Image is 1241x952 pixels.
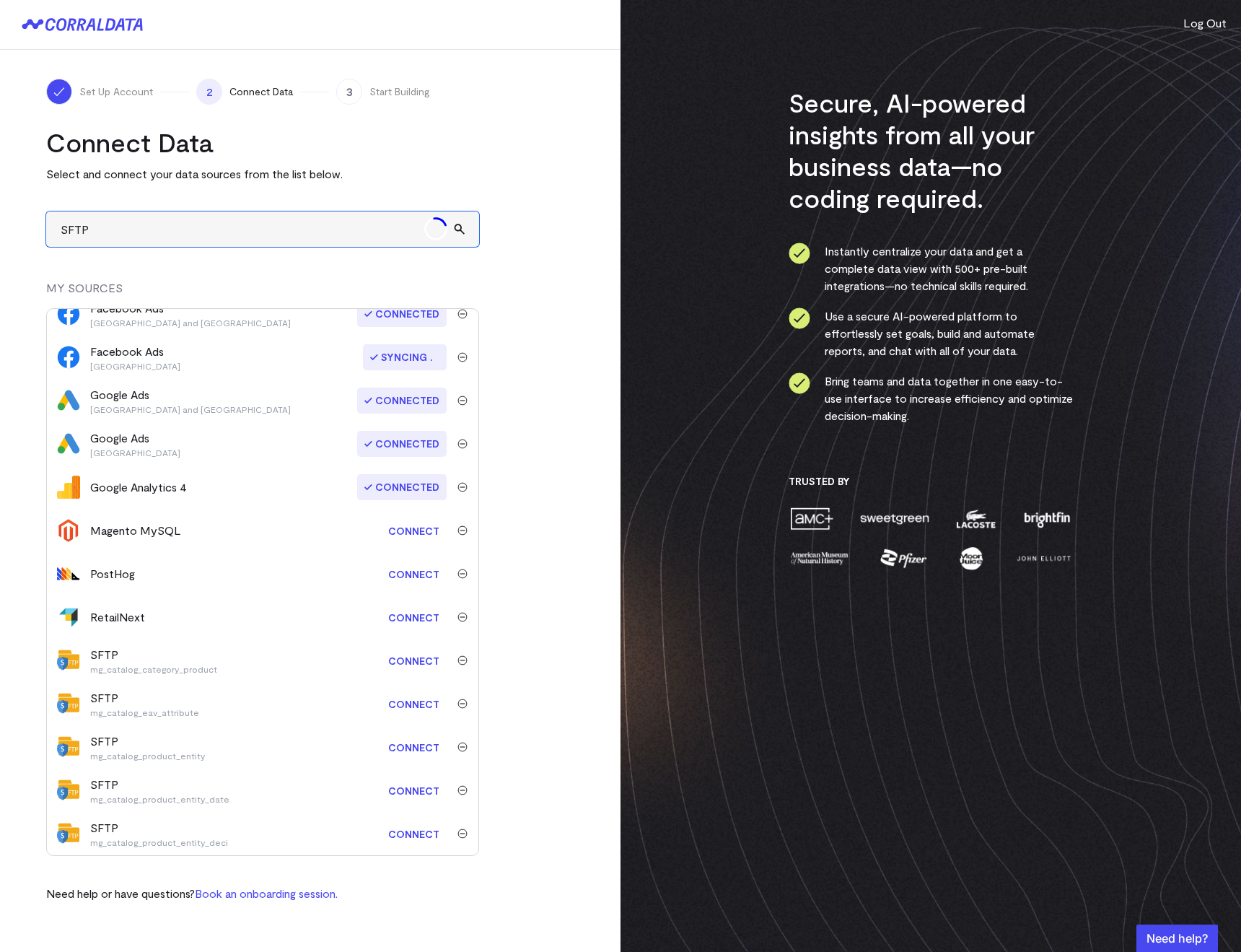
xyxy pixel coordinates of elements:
[46,279,479,308] div: MY SOURCES
[457,439,468,449] img: trash-40e54a27.svg
[789,372,810,394] img: ico-check-circle-4b19435c.svg
[57,302,80,326] img: facebook_ads-56946ca1.svg
[381,734,447,761] a: Connect
[229,84,293,99] span: Connect Data
[1021,506,1073,531] img: brightfin-a251e171.png
[52,84,66,99] img: ico-check-white-5ff98cb1.svg
[381,777,447,804] a: Connect
[46,211,479,247] input: Search and add other data sources
[90,663,217,675] p: mg_catalog_category_product
[789,506,835,531] img: amc-0b11a8f1.png
[90,689,199,718] div: SFTP
[457,785,468,795] img: trash-40e54a27.svg
[457,525,468,536] img: trash-40e54a27.svg
[196,79,222,105] span: 2
[457,612,468,622] img: trash-40e54a27.svg
[90,837,228,848] p: mg_catalog_product_entity_deci
[1183,14,1227,32] button: Log Out
[57,519,80,542] img: magento_mysql-94ba50c5.png
[381,518,447,544] a: Connect
[955,506,997,531] img: lacoste-7a6b0538.png
[357,301,447,327] span: Connected
[457,569,468,579] img: trash-40e54a27.svg
[90,403,291,415] p: [GEOGRAPHIC_DATA] and [GEOGRAPHIC_DATA]
[57,692,80,715] img: sftp-bbd9679b.svg
[90,522,181,539] div: Magento MySQL
[57,346,80,369] img: facebook_ads-56946ca1.svg
[789,243,1074,294] li: Instantly centralize your data and get a complete data view with 500+ pre-built integrations—no t...
[90,707,199,718] p: mg_catalog_eav_attribute
[457,309,468,319] img: trash-40e54a27.svg
[57,562,80,585] img: posthog-464a3171.svg
[789,243,810,264] img: ico-check-circle-4b19435c.svg
[90,646,217,675] div: SFTP
[57,389,80,412] img: google_ads-c8121f33.png
[457,829,468,839] img: trash-40e54a27.svg
[859,506,931,531] img: sweetgreen-1d1fb32c.png
[357,388,447,414] span: Connected
[46,885,338,902] p: Need help or have questions?
[90,733,205,761] div: SFTP
[90,776,229,805] div: SFTP
[90,565,135,582] div: PostHog
[57,649,80,672] img: sftp-bbd9679b.svg
[381,604,447,631] a: Connect
[457,352,468,362] img: trash-40e54a27.svg
[336,79,362,105] span: 3
[90,447,180,458] p: [GEOGRAPHIC_DATA]
[789,87,1074,214] h3: Secure, AI-powered insights from all your business data—no coding required.
[381,691,447,717] a: Connect
[90,360,180,372] p: [GEOGRAPHIC_DATA]
[57,735,80,759] img: sftp-bbd9679b.svg
[789,307,1074,359] li: Use a secure AI-powered platform to effortlessly set goals, build and automate reports, and chat ...
[457,742,468,752] img: trash-40e54a27.svg
[90,608,145,626] div: RetailNext
[79,84,153,99] span: Set Up Account
[457,699,468,709] img: trash-40e54a27.svg
[789,546,851,571] img: amnh-5afada46.png
[90,479,187,496] div: Google Analytics 4
[90,300,291,328] div: Facebook Ads
[90,429,180,458] div: Google Ads
[423,216,448,241] img: spinner-08474e09.svg
[363,344,447,370] span: Syncing
[381,561,447,588] a: Connect
[357,474,447,500] span: Connected
[789,307,810,329] img: ico-check-circle-4b19435c.svg
[57,779,80,802] img: sftp-bbd9679b.svg
[369,84,430,99] span: Start Building
[1014,546,1073,571] img: john-elliott-25751c40.png
[46,165,479,183] p: Select and connect your data sources from the list below.
[57,606,80,629] img: retailnext-a9c6492f.svg
[457,396,468,406] img: trash-40e54a27.svg
[957,546,986,571] img: moon-juice-c312e729.png
[90,317,291,328] p: [GEOGRAPHIC_DATA] and [GEOGRAPHIC_DATA]
[357,431,447,457] span: Connected
[90,793,229,805] p: mg_catalog_product_entity_date
[90,386,291,415] div: Google Ads
[381,821,447,847] a: Connect
[90,343,180,372] div: Facebook Ads
[789,372,1074,424] li: Bring teams and data together in one easy-to-use interface to increase efficiency and optimize de...
[90,750,205,761] p: mg_catalog_product_entity
[57,822,80,845] img: sftp-bbd9679b.svg
[57,476,80,499] img: google_analytics_4-4ee20295.svg
[457,655,468,665] img: trash-40e54a27.svg
[46,126,479,158] h2: Connect Data
[90,819,228,848] div: SFTP
[457,482,468,492] img: trash-40e54a27.svg
[381,647,447,674] a: Connect
[57,432,80,455] img: google_ads-c8121f33.png
[789,475,1074,488] h3: Trusted By
[879,546,929,571] img: pfizer-e137f5fc.png
[195,886,338,900] a: Book an onboarding session.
